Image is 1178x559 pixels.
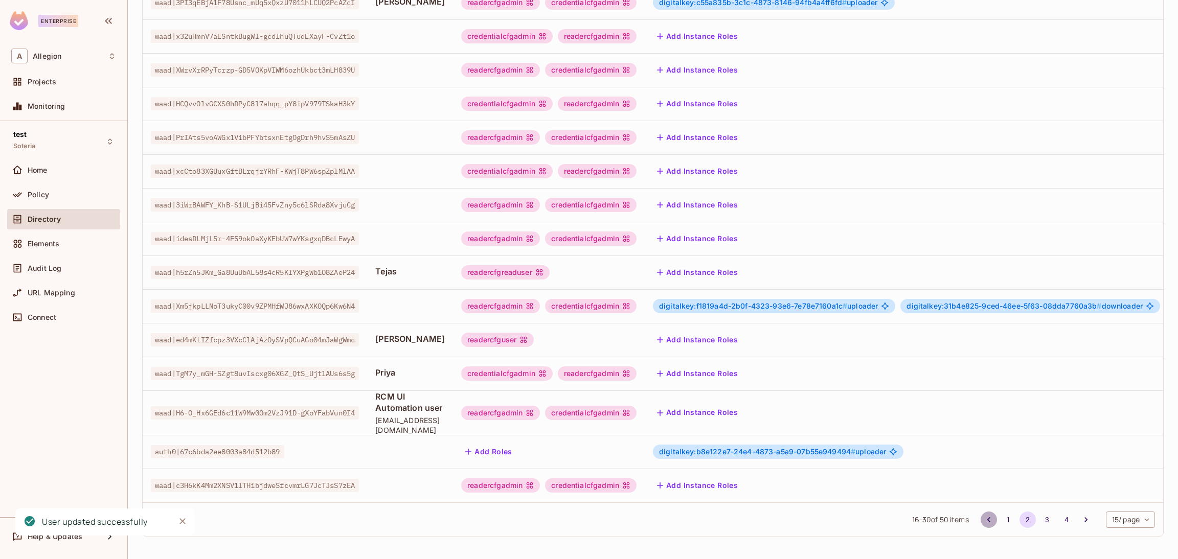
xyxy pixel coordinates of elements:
[653,163,742,179] button: Add Instance Roles
[28,289,75,297] span: URL Mapping
[151,30,359,43] span: waad|x32uHmnV7aESntkBugWl-gcdIhuQTudEXayF-CvZt1o
[653,197,742,213] button: Add Instance Roles
[461,299,540,313] div: readercfgadmin
[151,63,359,77] span: waad|XWrvXrRPyTcrzp-GD5VOKpVIWM6ozhUkbct3mLH839U
[151,131,359,144] span: waad|PrIAts5voAWGx1VibPFYbtsxnEtgOgDrh9hvS5mAsZU
[461,130,540,145] div: readercfgadmin
[1058,511,1075,528] button: Go to page 4
[659,447,855,456] span: digitalkey:b8e122e7-24e4-4873-a5a9-07b55e949494
[28,191,49,199] span: Policy
[558,164,637,178] div: readercfgadmin
[653,332,742,348] button: Add Instance Roles
[151,445,284,458] span: auth0|67c6bda2ee8003a84d512b89
[1106,511,1155,528] div: 15 / page
[38,15,78,27] div: Enterprise
[1000,511,1016,528] button: Go to page 1
[28,215,61,223] span: Directory
[981,511,997,528] button: Go to previous page
[653,129,742,146] button: Add Instance Roles
[461,333,534,347] div: readercfguser
[151,479,359,492] span: waad|c3H6kK4Mm2XNSV1lTHibjdweSfcvmrLG7JcTJsS7zEA
[461,231,540,246] div: readercfgadmin
[461,97,553,111] div: credentialcfgadmin
[11,49,28,63] span: A
[653,62,742,78] button: Add Instance Roles
[843,301,847,310] span: #
[659,448,886,456] span: uploader
[151,333,359,346] span: waad|ed4mKtIZfcpz3VXcClAjAzOySVpQCuAGo04mJaWgWmc
[151,406,359,420] span: waad|H6-O_Hx6GEd6c11W9Mw0Om2VzJ91D-gXoYFabVun0I4
[1020,511,1036,528] button: page 2
[545,406,637,420] div: credentialcfgadmin
[13,142,35,150] span: Soteria
[653,405,742,421] button: Add Instance Roles
[375,391,445,413] span: RCM UI Automation user
[653,230,742,247] button: Add Instance Roles
[151,165,359,178] span: waad|xcCto83XGUuxGftBLrqjrYRhF-KWjT8PW6spZplMlAA
[659,302,878,310] span: uploader
[13,130,27,138] span: test
[28,240,59,248] span: Elements
[151,97,359,110] span: waad|HCQvvOlvGCXS0hDPyC8l7ahqq_pY8ipV979TSkaH3kY
[653,477,742,494] button: Add Instance Roles
[907,301,1101,310] span: digitalkey:31b4e825-9ced-46ee-5f63-08dda7760a3b
[653,96,742,112] button: Add Instance Roles
[545,231,637,246] div: credentialcfgadmin
[653,365,742,382] button: Add Instance Roles
[653,28,742,44] button: Add Instance Roles
[461,198,540,212] div: readercfgadmin
[28,78,56,86] span: Projects
[28,102,65,110] span: Monitoring
[375,415,445,435] span: [EMAIL_ADDRESS][DOMAIN_NAME]
[10,11,28,30] img: SReyMgAAAABJRU5ErkJggg==
[151,367,359,380] span: waad|TgM7y_mGH-SZgt8uvIscxg06XGZ_QtS_UjtlAUs6s5g
[979,511,1096,528] nav: pagination navigation
[28,313,56,321] span: Connect
[1039,511,1055,528] button: Go to page 3
[151,232,359,245] span: waad|idesDLMjL5r-4F59okOaXyKEbUW7wYKsgxqDBcLEwyA
[151,198,359,212] span: waad|3iWrBAWFY_KhB-S1ULjBi45FvZny5c6lSRda8XvjuCg
[33,52,61,60] span: Workspace: Allegion
[907,302,1143,310] span: downloader
[461,366,553,381] div: credentialcfgadmin
[151,299,359,313] span: waad|Xm5jkpLLNoT3ukyC00v9ZPMHfWJ86wxAXKOQp6Kw6N4
[461,63,540,77] div: readercfgadmin
[545,63,637,77] div: credentialcfgadmin
[28,264,61,272] span: Audit Log
[1097,301,1101,310] span: #
[175,514,190,529] button: Close
[558,29,637,43] div: readercfgadmin
[375,367,445,378] span: Priya
[558,97,637,111] div: readercfgadmin
[461,265,550,279] div: readercfgreaduser
[851,447,855,456] span: #
[558,366,637,381] div: readercfgadmin
[28,166,48,174] span: Home
[1078,511,1094,528] button: Go to next page
[653,264,742,281] button: Add Instance Roles
[545,478,637,493] div: credentialcfgadmin
[151,266,359,279] span: waad|h5rZn5JKm_Ga8UuUbAL58s4cR5KIYXPgWb1O8ZAeP24
[461,406,540,420] div: readercfgadmin
[461,478,540,493] div: readercfgadmin
[461,444,516,460] button: Add Roles
[912,514,968,525] span: 16 - 30 of 50 items
[545,299,637,313] div: credentialcfgadmin
[461,29,553,43] div: credentialcfgadmin
[545,198,637,212] div: credentialcfgadmin
[375,266,445,277] span: Tejas
[659,301,847,310] span: digitalkey:f1819a4d-2b0f-4323-93e6-7e78e7160a1c
[375,333,445,344] span: [PERSON_NAME]
[545,130,637,145] div: credentialcfgadmin
[461,164,553,178] div: credentialcfgadmin
[42,516,148,528] div: User updated successfully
